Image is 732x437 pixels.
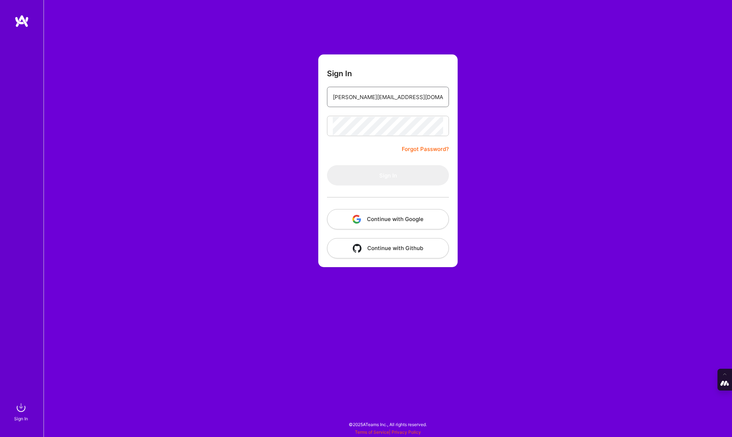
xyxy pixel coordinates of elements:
input: Email... [333,88,443,106]
img: sign in [14,400,28,415]
a: Forgot Password? [402,145,449,154]
img: icon [353,244,361,253]
img: logo [15,15,29,28]
span: | [355,429,421,435]
button: Continue with Github [327,238,449,258]
button: Sign In [327,165,449,185]
div: Sign In [14,415,28,422]
button: Continue with Google [327,209,449,229]
a: Privacy Policy [392,429,421,435]
img: icon [352,215,361,224]
a: Terms of Service [355,429,389,435]
div: © 2025 ATeams Inc., All rights reserved. [44,415,732,433]
h3: Sign In [327,69,352,78]
a: sign inSign In [15,400,28,422]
